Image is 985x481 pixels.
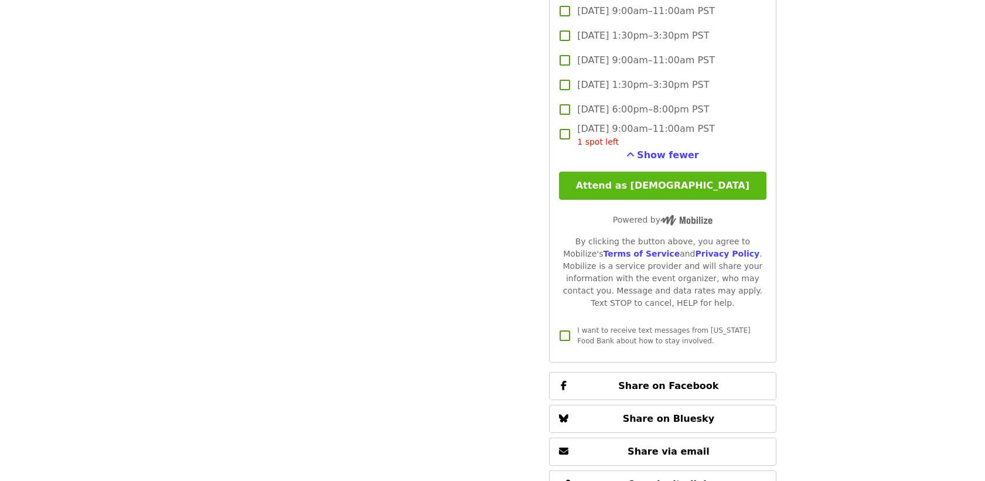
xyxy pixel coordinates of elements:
span: Powered by [613,215,713,224]
span: Show fewer [637,149,699,161]
img: Powered by Mobilize [660,215,713,226]
span: [DATE] 9:00am–11:00am PST [577,53,715,67]
span: [DATE] 9:00am–11:00am PST [577,122,715,148]
div: By clicking the button above, you agree to Mobilize's and . Mobilize is a service provider and wi... [559,236,766,309]
span: 1 spot left [577,137,619,146]
button: Attend as [DEMOGRAPHIC_DATA] [559,172,766,200]
a: Privacy Policy [695,249,759,258]
span: [DATE] 1:30pm–3:30pm PST [577,29,709,43]
span: I want to receive text messages from [US_STATE] Food Bank about how to stay involved. [577,326,750,345]
button: See more timeslots [626,148,699,162]
span: [DATE] 1:30pm–3:30pm PST [577,78,709,92]
button: Share via email [549,438,776,466]
button: Share on Facebook [549,372,776,400]
span: Share on Facebook [618,380,718,391]
span: [DATE] 9:00am–11:00am PST [577,4,715,18]
span: [DATE] 6:00pm–8:00pm PST [577,103,709,117]
button: Share on Bluesky [549,405,776,433]
a: Terms of Service [603,249,680,258]
span: Share on Bluesky [623,413,715,424]
span: Share via email [628,446,710,457]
